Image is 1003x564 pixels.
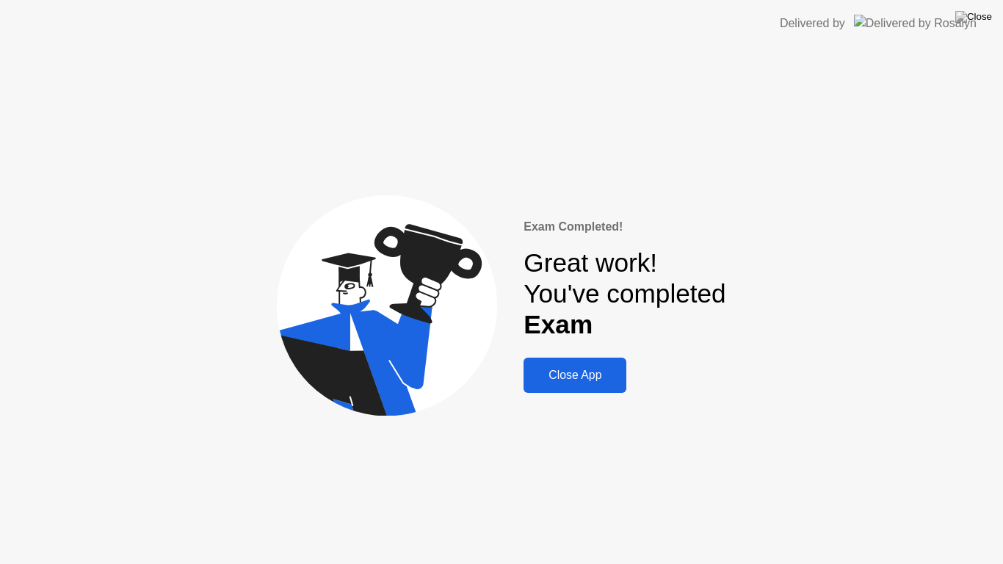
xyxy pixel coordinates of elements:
div: Close App [528,369,622,382]
div: Exam Completed! [524,218,725,236]
button: Close App [524,358,626,393]
b: Exam [524,310,593,339]
div: Delivered by [780,15,845,32]
div: Great work! You've completed [524,247,725,341]
img: Delivered by Rosalyn [854,15,977,32]
img: Close [955,11,992,23]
